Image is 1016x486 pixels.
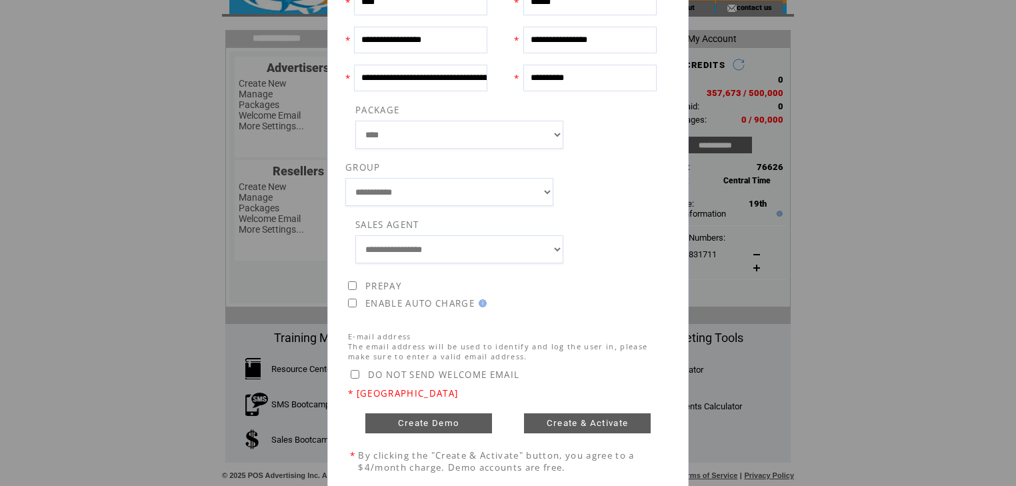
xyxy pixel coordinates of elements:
[348,341,647,361] span: The email address will be used to identify and log the user in, please make sure to enter a valid...
[348,331,411,341] span: E-mail address
[355,219,419,231] span: SALES AGENT
[365,280,401,292] span: PREPAY
[358,449,634,473] span: By clicking the "Create & Activate" button, you agree to a $4/month charge. Demo accounts are free.
[365,297,475,309] span: ENABLE AUTO CHARGE
[348,387,458,399] span: * [GEOGRAPHIC_DATA]
[365,413,492,433] a: Create Demo
[368,369,519,381] span: DO NOT SEND WELCOME EMAIL
[355,104,399,116] span: PACKAGE
[475,299,487,307] img: help.gif
[345,161,381,173] span: GROUP
[524,413,651,433] a: Create & Activate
